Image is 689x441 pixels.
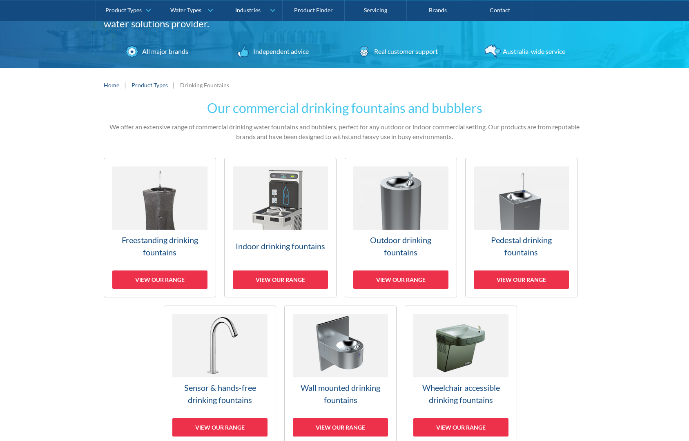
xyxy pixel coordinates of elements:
[172,80,176,90] div: |
[140,47,188,56] div: All major brands
[233,240,328,252] h3: Indoor drinking fountains
[501,47,565,56] div: Australia-wide service
[104,158,216,297] a: Freestanding drinking fountainsView our range
[353,234,448,258] h3: Outdoor drinking fountains
[293,381,388,406] h3: Wall mounted drinking fountains
[104,122,586,142] p: We offer an extensive range of commercial drinking water fountains and bubblers, perfect for any ...
[112,270,207,289] div: View our range
[3,20,25,27] span: Text us
[132,81,168,89] a: Product Types
[235,7,261,13] div: Industries
[172,381,268,406] h3: Sensor & hands-free drinking fountains
[180,81,229,89] div: Drinking Fountains
[251,47,309,56] div: Independent advice
[372,47,438,56] div: Real customer support
[413,418,508,437] div: View our range
[123,80,127,90] div: |
[105,7,142,13] div: Product Types
[474,234,569,258] h3: Pedestal drinking fountains
[345,158,457,297] a: Outdoor drinking fountainsView our range
[172,418,268,437] div: View our range
[112,234,207,258] h3: Freestanding drinking fountains
[170,7,201,13] div: Water Types
[465,158,578,297] a: Pedestal drinking fountainsView our range
[233,270,328,289] div: View our range
[293,418,388,437] div: View our range
[224,158,337,297] a: Indoor drinking fountainsView our range
[104,98,586,118] h2: Our commercial drinking fountains and bubblers
[353,270,448,289] div: View our range
[104,81,119,89] a: Home
[413,381,508,406] h3: Wheelchair accessible drinking fountains
[474,270,569,289] div: View our range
